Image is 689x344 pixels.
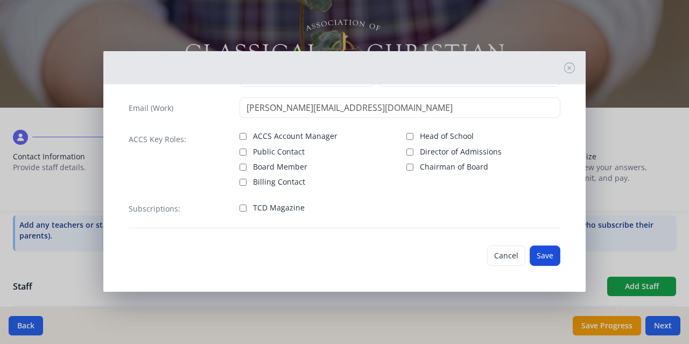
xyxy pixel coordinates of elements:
[253,162,307,172] span: Board Member
[420,162,488,172] span: Chairman of Board
[253,146,305,157] span: Public Contact
[240,179,247,186] input: Billing Contact
[420,131,474,142] span: Head of School
[240,205,247,212] input: TCD Magazine
[129,134,186,145] label: ACCS Key Roles:
[253,202,305,213] span: TCD Magazine
[530,245,560,266] button: Save
[253,177,305,187] span: Billing Contact
[406,149,413,156] input: Director of Admissions
[240,133,247,140] input: ACCS Account Manager
[406,133,413,140] input: Head of School
[129,203,180,214] label: Subscriptions:
[129,103,173,114] label: Email (Work)
[406,164,413,171] input: Chairman of Board
[240,164,247,171] input: Board Member
[240,149,247,156] input: Public Contact
[240,97,561,118] input: contact@site.com
[420,146,502,157] span: Director of Admissions
[487,245,525,266] button: Cancel
[253,131,338,142] span: ACCS Account Manager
